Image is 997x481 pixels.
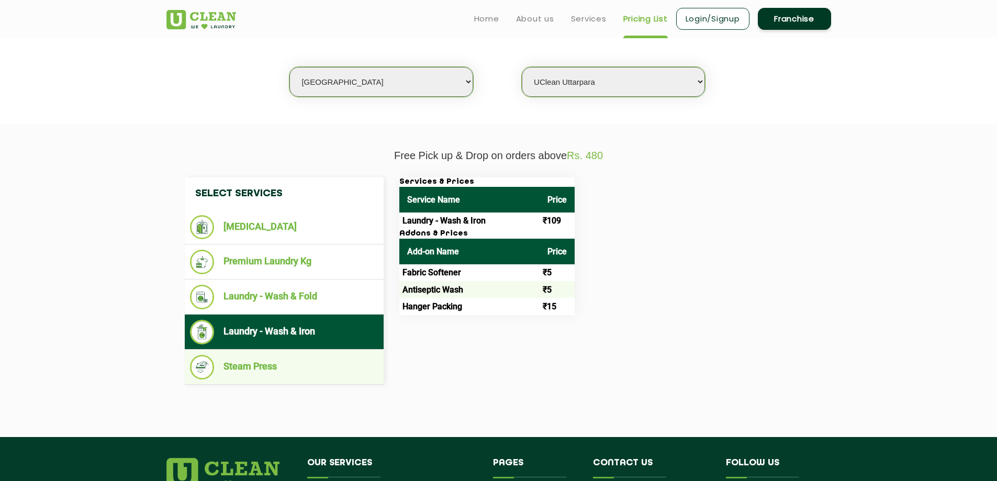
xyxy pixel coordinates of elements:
h4: Our Services [307,458,478,478]
li: Laundry - Wash & Fold [190,285,378,309]
td: ₹109 [540,212,575,229]
td: Antiseptic Wash [399,281,540,298]
th: Add-on Name [399,239,540,264]
a: Home [474,13,499,25]
h3: Addons & Prices [399,229,575,239]
img: Laundry - Wash & Fold [190,285,215,309]
td: ₹5 [540,281,575,298]
h4: Select Services [185,177,384,210]
th: Price [540,239,575,264]
img: Laundry - Wash & Iron [190,320,215,344]
a: Login/Signup [676,8,749,30]
td: Hanger Packing [399,298,540,315]
img: UClean Laundry and Dry Cleaning [166,10,236,29]
li: Laundry - Wash & Iron [190,320,378,344]
li: Premium Laundry Kg [190,250,378,274]
h3: Services & Prices [399,177,575,187]
img: Dry Cleaning [190,215,215,239]
h4: Contact us [593,458,710,478]
a: Services [571,13,607,25]
th: Service Name [399,187,540,212]
a: About us [516,13,554,25]
p: Free Pick up & Drop on orders above [166,150,831,162]
h4: Follow us [726,458,818,478]
td: Fabric Softener [399,264,540,281]
h4: Pages [493,458,577,478]
th: Price [540,187,575,212]
td: ₹15 [540,298,575,315]
td: ₹5 [540,264,575,281]
a: Pricing List [623,13,668,25]
li: [MEDICAL_DATA] [190,215,378,239]
img: Premium Laundry Kg [190,250,215,274]
span: Rs. 480 [567,150,603,161]
td: Laundry - Wash & Iron [399,212,540,229]
li: Steam Press [190,355,378,379]
a: Franchise [758,8,831,30]
img: Steam Press [190,355,215,379]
